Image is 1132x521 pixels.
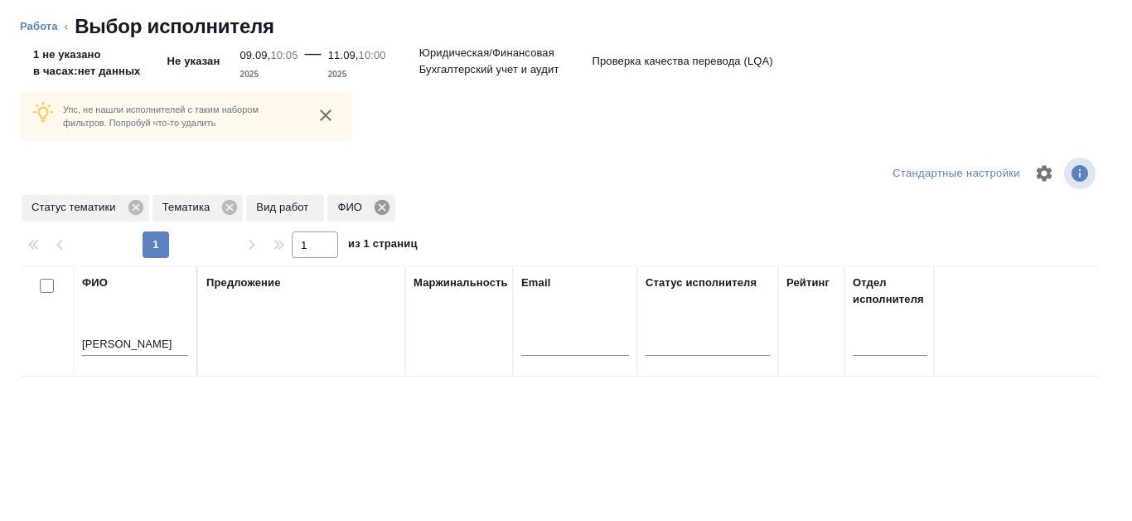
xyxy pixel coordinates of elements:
span: Настроить таблицу [1024,153,1064,193]
div: Маржинальность [414,275,508,291]
div: ФИО [82,275,108,291]
p: 10:00 [359,49,386,61]
div: Предложение [206,275,281,291]
p: Тематика [162,199,216,216]
div: split button [888,161,1024,187]
p: 1 не указано [33,46,141,63]
li: ‹ [65,18,68,35]
p: Статус тематики [31,199,122,216]
p: Проверка качества перевода (LQA) [592,53,772,70]
p: Упс, не нашли исполнителей с таким набором фильтров. Попробуй что-то удалить [63,103,300,129]
p: 09.09, [239,49,270,61]
p: Юридическая/Финансовая [419,45,554,61]
button: close [313,103,338,128]
nav: breadcrumb [20,13,1112,40]
div: Статус тематики [22,195,149,222]
span: из 1 страниц [348,234,418,258]
p: Вид работ [256,199,314,216]
div: ФИО [327,195,395,222]
h2: Выбор исполнителя [75,13,274,40]
div: Статус исполнителя [646,275,757,291]
div: Тематика [152,195,244,222]
div: Отдел исполнителя [853,275,927,308]
p: 10:05 [270,49,298,61]
div: Email [521,275,550,291]
p: 11.09, [328,49,359,61]
a: Работа [20,20,58,32]
div: — [305,40,322,83]
span: Посмотреть информацию [1064,158,1099,189]
p: ФИО [337,199,368,216]
div: Рейтинг [786,275,830,291]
